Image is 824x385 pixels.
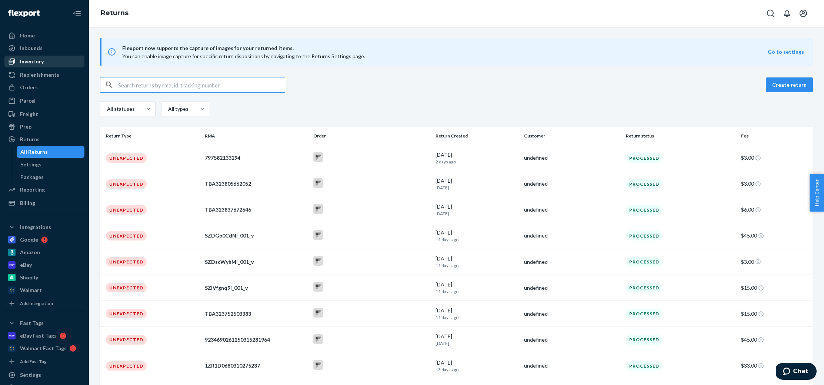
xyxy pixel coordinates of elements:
div: Replenishments [20,71,59,79]
div: 797582133294 [205,154,307,162]
div: undefined [524,154,620,162]
th: Return status [623,127,738,145]
div: Shopify [20,274,38,281]
div: Amazon [20,249,40,256]
div: Parcel [20,97,36,104]
div: Processed [626,257,663,266]
div: TBA323752503383 [205,310,307,318]
a: Walmart [4,284,84,296]
div: [DATE] [436,177,518,191]
div: SZDGp0CdNl_001_v [205,232,307,239]
td: $45.00 [738,327,813,353]
iframe: Opens a widget where you can chat to one of our agents [776,363,817,381]
p: 13 days ago [436,366,518,373]
div: [DATE] [436,229,518,243]
a: Walmart Fast Tags [4,342,84,354]
div: [DATE] [436,307,518,321]
a: Returns [101,9,129,17]
div: [DATE] [436,359,518,373]
p: 11 days ago [436,288,518,295]
div: Unexpected [106,205,147,215]
div: Unexpected [106,309,147,318]
td: $3.00 [738,249,813,275]
p: 2 days ago [436,159,518,165]
th: RMA [202,127,310,145]
a: eBay [4,259,84,271]
button: Fast Tags [4,317,84,329]
a: Google [4,234,84,246]
a: Amazon [4,246,84,258]
button: Close Navigation [70,6,84,21]
div: undefined [524,180,620,187]
div: [DATE] [436,281,518,295]
img: Flexport logo [8,10,40,17]
div: Unexpected [106,231,147,240]
div: Unexpected [106,257,147,266]
a: eBay Fast Tags [4,330,84,342]
div: Packages [20,173,44,181]
div: Walmart Fast Tags [20,345,67,352]
div: TBA323837672646 [205,206,307,213]
div: Processed [626,153,663,163]
div: undefined [524,258,620,266]
div: SZDscWyhMl_001_v [205,258,307,266]
div: Returns [20,136,40,143]
th: Fee [738,127,813,145]
a: Settings [17,159,85,170]
div: Processed [626,309,663,318]
div: 1ZR1D0680310275237 [205,362,307,369]
ol: breadcrumbs [95,3,134,24]
a: Billing [4,197,84,209]
div: Reporting [20,186,45,193]
div: Settings [20,161,41,168]
td: $15.00 [738,301,813,327]
div: Billing [20,199,35,207]
div: Unexpected [106,335,147,344]
button: Open notifications [780,6,794,21]
a: Replenishments [4,69,84,81]
div: Freight [20,110,38,118]
div: eBay Fast Tags [20,332,57,339]
p: [DATE] [436,210,518,217]
div: Prep [20,123,31,130]
a: Inventory [4,56,84,67]
div: undefined [524,362,620,369]
div: All statuses [107,105,134,113]
div: Walmart [20,286,42,294]
div: Unexpected [106,179,147,189]
button: Go to settings [768,48,804,56]
a: Orders [4,82,84,93]
div: eBay [20,261,32,269]
div: Unexpected [106,153,147,163]
th: Return Created [433,127,521,145]
div: TBA323805662052 [205,180,307,187]
div: Fast Tags [20,319,44,327]
a: Shopify [4,272,84,283]
a: Packages [17,171,85,183]
div: undefined [524,336,620,343]
div: Google [20,236,38,243]
div: undefined [524,206,620,213]
p: 11 days ago [436,314,518,321]
button: Open account menu [796,6,811,21]
p: 11 days ago [436,236,518,243]
button: Integrations [4,221,84,233]
div: Unexpected [106,361,147,371]
th: Return Type [100,127,202,145]
div: Processed [626,179,663,189]
td: $15.00 [738,275,813,301]
button: Create return [766,77,813,92]
div: Processed [626,283,663,292]
td: $45.00 [738,223,813,249]
button: Open Search Box [763,6,778,21]
div: Processed [626,361,663,371]
a: Prep [4,121,84,133]
div: All types [168,105,187,113]
div: Inventory [20,58,44,65]
p: 11 days ago [436,262,518,269]
div: Add Fast Tag [20,358,47,365]
a: Freight [4,108,84,120]
div: 9234690261250315281964 [205,336,307,343]
p: [DATE] [436,185,518,191]
div: Inbounds [20,44,43,52]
